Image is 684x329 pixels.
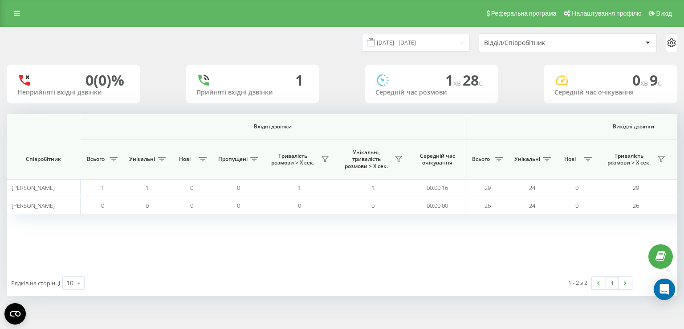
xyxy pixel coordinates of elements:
[529,202,535,210] span: 24
[371,202,375,210] span: 0
[640,78,650,88] span: хв
[371,184,375,192] span: 1
[658,78,661,88] span: c
[103,123,442,130] span: Вхідні дзвінки
[66,279,73,288] div: 10
[295,72,303,89] div: 1
[410,179,465,197] td: 00:00:16
[375,89,488,96] div: Середній час розмови
[479,78,482,88] span: c
[554,89,667,96] div: Середній час очікування
[410,197,465,214] td: 00:00:00
[453,78,463,88] span: хв
[196,89,309,96] div: Прийняті вхідні дзвінки
[514,156,540,163] span: Унікальні
[11,279,60,287] span: Рядків на сторінці
[341,149,392,170] span: Унікальні, тривалість розмови > Х сек.
[463,70,482,90] span: 28
[654,279,675,300] div: Open Intercom Messenger
[633,184,639,192] span: 29
[470,156,492,163] span: Всього
[605,277,619,289] a: 1
[146,202,149,210] span: 0
[267,152,318,166] span: Тривалість розмови > Х сек.
[559,156,581,163] span: Нові
[129,156,155,163] span: Унікальні
[218,156,248,163] span: Пропущені
[146,184,149,192] span: 1
[14,156,72,163] span: Співробітник
[12,202,55,210] span: [PERSON_NAME]
[101,202,104,210] span: 0
[190,184,193,192] span: 0
[572,10,641,17] span: Налаштування профілю
[491,10,557,17] span: Реферальна програма
[650,70,661,90] span: 9
[101,184,104,192] span: 1
[190,202,193,210] span: 0
[17,89,130,96] div: Неприйняті вхідні дзвінки
[4,303,26,325] button: Open CMP widget
[12,184,55,192] span: [PERSON_NAME]
[237,184,240,192] span: 0
[603,152,655,166] span: Тривалість розмови > Х сек.
[85,156,107,163] span: Всього
[656,10,672,17] span: Вихід
[632,70,650,90] span: 0
[298,202,301,210] span: 0
[484,202,491,210] span: 26
[633,202,639,210] span: 26
[237,202,240,210] span: 0
[484,39,590,47] div: Відділ/Співробітник
[484,184,491,192] span: 29
[575,202,578,210] span: 0
[568,278,587,287] div: 1 - 2 з 2
[174,156,196,163] span: Нові
[298,184,301,192] span: 1
[529,184,535,192] span: 24
[445,70,463,90] span: 1
[575,184,578,192] span: 0
[416,152,458,166] span: Середній час очікування
[85,72,124,89] div: 0 (0)%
